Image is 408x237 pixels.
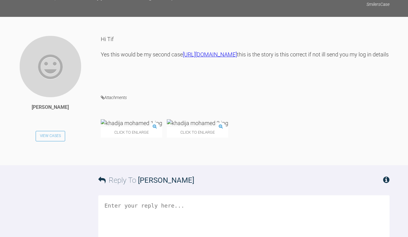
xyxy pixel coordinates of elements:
div: [PERSON_NAME] [32,103,69,111]
img: Maaria Khan [19,35,82,98]
p: Smilers Case [354,1,390,8]
h3: Reply To [98,174,194,186]
a: View Cases [36,131,65,141]
span: Click to enlarge [167,127,228,138]
img: khadija mohamed 2.jpg [167,119,228,127]
span: Click to enlarge [101,127,162,138]
a: [URL][DOMAIN_NAME] [183,51,237,58]
h4: Attachments [101,94,390,101]
div: Hi Tif Yes this would be my second case this is the story is this correct if not ill send you my ... [101,35,390,85]
img: khadija mohamed 1.jpg [101,119,162,127]
span: [PERSON_NAME] [138,176,194,185]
